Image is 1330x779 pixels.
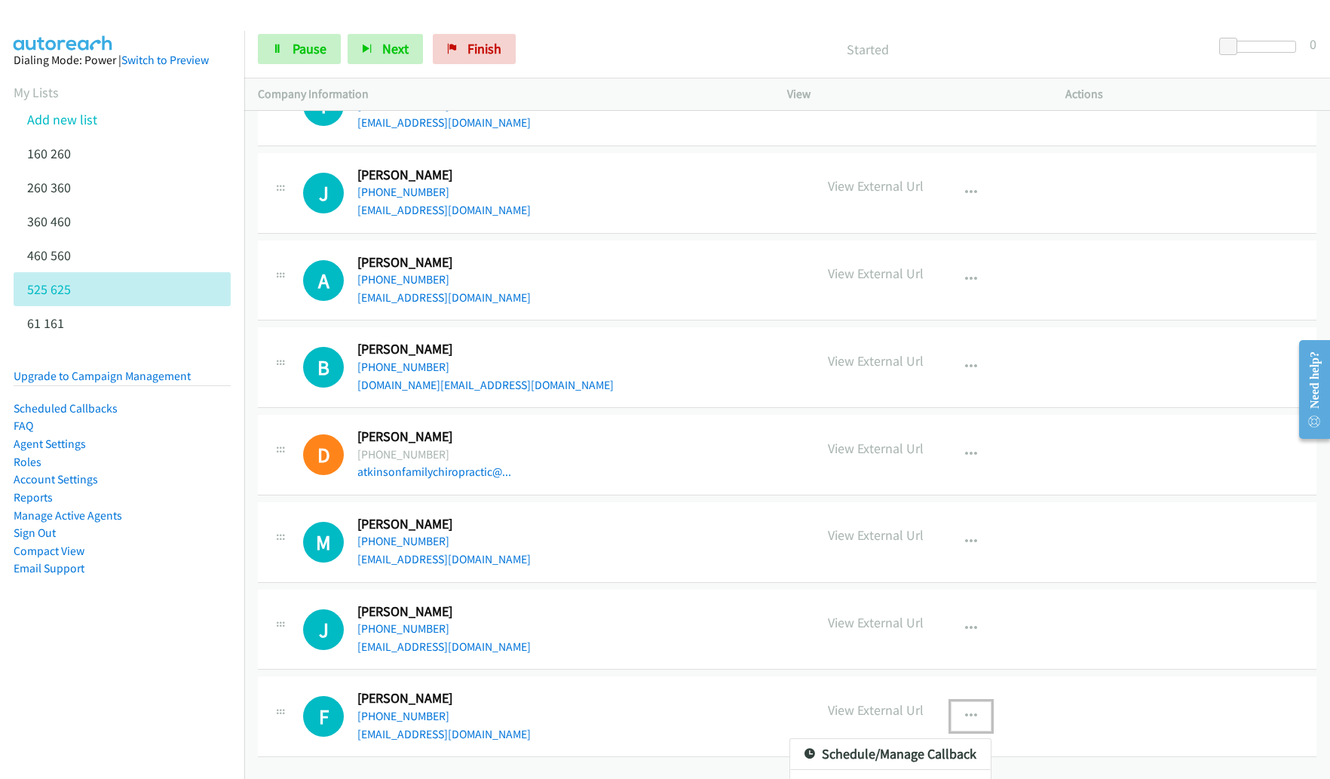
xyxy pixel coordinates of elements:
[27,281,71,298] a: 525 625
[27,247,71,264] a: 460 560
[14,437,86,451] a: Agent Settings
[14,544,84,558] a: Compact View
[14,526,56,540] a: Sign Out
[14,51,231,69] div: Dialing Mode: Power |
[27,111,97,128] a: Add new list
[14,508,122,523] a: Manage Active Agents
[14,84,59,101] a: My Lists
[14,419,33,433] a: FAQ
[27,213,71,230] a: 360 460
[27,145,71,162] a: 160 260
[121,53,209,67] a: Switch to Preview
[27,179,71,196] a: 260 360
[14,401,118,416] a: Scheduled Callbacks
[14,561,84,575] a: Email Support
[14,369,191,383] a: Upgrade to Campaign Management
[14,490,53,505] a: Reports
[14,455,41,469] a: Roles
[1287,330,1330,449] iframe: Resource Center
[790,739,991,769] a: Schedule/Manage Callback
[27,314,64,332] a: 61 161
[14,472,98,486] a: Account Settings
